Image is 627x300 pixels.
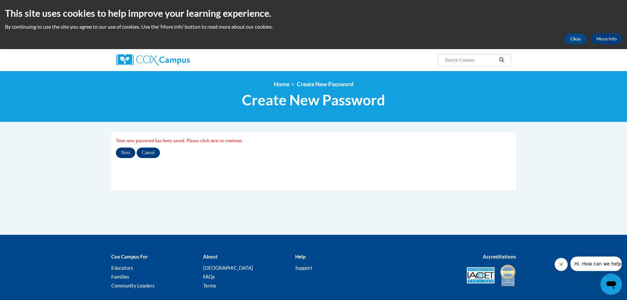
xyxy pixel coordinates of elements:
span: Create New Password [242,91,385,109]
a: [GEOGRAPHIC_DATA] [203,265,253,271]
button: Okay [565,34,586,44]
a: Support [295,265,312,271]
img: IDA® Accredited [500,264,516,287]
iframe: Close message [555,258,568,271]
b: Help [295,254,305,259]
a: Educators [111,265,133,271]
span: Hi. How can we help? [4,5,53,10]
img: Cox Campus [116,54,190,66]
a: Cox Campus [116,54,241,66]
input: Next [116,148,135,158]
a: Terms [203,283,216,288]
h2: This site uses cookies to help improve your learning experience. [5,7,622,20]
button: Search [497,56,507,64]
span: Your new password has been saved. Please click next to continue. [116,138,243,143]
b: Accreditations [483,254,516,259]
p: By continuing to use the site you agree to our use of cookies. Use the ‘More info’ button to read... [5,23,622,30]
b: About [203,254,218,259]
a: More Info [591,34,622,44]
a: Home [274,81,289,88]
b: Cox Campus For [111,254,148,259]
a: Families [111,274,129,280]
iframe: Button to launch messaging window [601,274,622,295]
a: Community Leaders [111,283,155,288]
input: Cancel [137,148,160,158]
span: Create New Password [297,81,353,88]
iframe: Message from company [570,257,622,271]
input: Search Courses [444,56,497,64]
a: FAQs [203,274,215,280]
img: Accredited IACET® Provider [467,267,495,284]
